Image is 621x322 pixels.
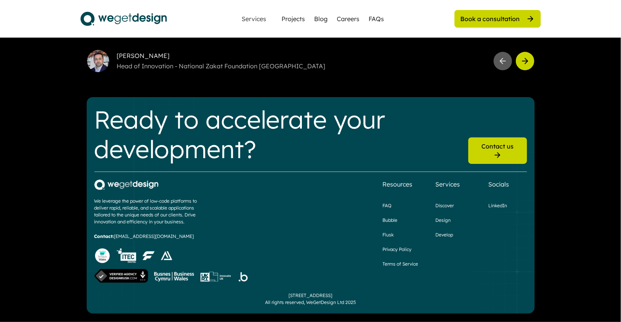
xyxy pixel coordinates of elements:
[383,180,413,189] div: Resources
[383,202,392,209] a: FAQ
[383,217,398,224] a: Bubble
[265,292,356,306] div: [STREET_ADDRESS] All rights reserved, WeGetDesign Ltd 2025
[142,251,155,261] img: image%201%20%281%29.png
[94,198,209,225] div: We leverage the power of low-code platforms to deliver rapid, reliable, and scalable applications...
[383,261,418,268] a: Terms of Service
[94,105,462,164] div: Ready to accelerate your development?
[94,233,194,240] div: [EMAIL_ADDRESS][DOMAIN_NAME]
[154,272,194,282] img: Group%201286.png
[383,246,412,253] a: Privacy Policy
[94,269,148,283] img: Verified%20Agency%20v3.png
[436,180,460,189] div: Services
[161,251,172,261] img: Layer_1.png
[117,248,136,263] img: HNYRHc.tif.png
[315,14,328,23] a: Blog
[200,272,231,282] img: innovate-sub-logo%201%20%281%29.png
[369,14,384,23] a: FAQs
[117,51,488,60] div: [PERSON_NAME]
[489,180,509,189] div: Socials
[436,202,454,209] a: Discover
[337,14,360,23] a: Careers
[481,142,514,150] div: Contact us
[237,270,249,284] img: Group%201287.png
[239,16,270,22] div: Services
[282,14,305,23] a: Projects
[117,61,488,71] div: Head of Innovation - National Zakat Foundation [GEOGRAPHIC_DATA]
[436,231,453,238] a: Develop
[489,202,507,209] a: LinkedIn
[94,248,110,264] img: Website%20Badge%20Light%201.png
[383,231,394,238] a: Flusk
[461,15,520,23] div: Book a consultation
[436,217,451,224] a: Design
[87,50,109,72] img: 1671710238819.jpeg
[94,233,114,239] strong: Contact:
[81,9,167,28] img: logo.svg
[94,180,158,190] img: 4b569577-11d7-4442-95fc-ebbb524e5eb8.png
